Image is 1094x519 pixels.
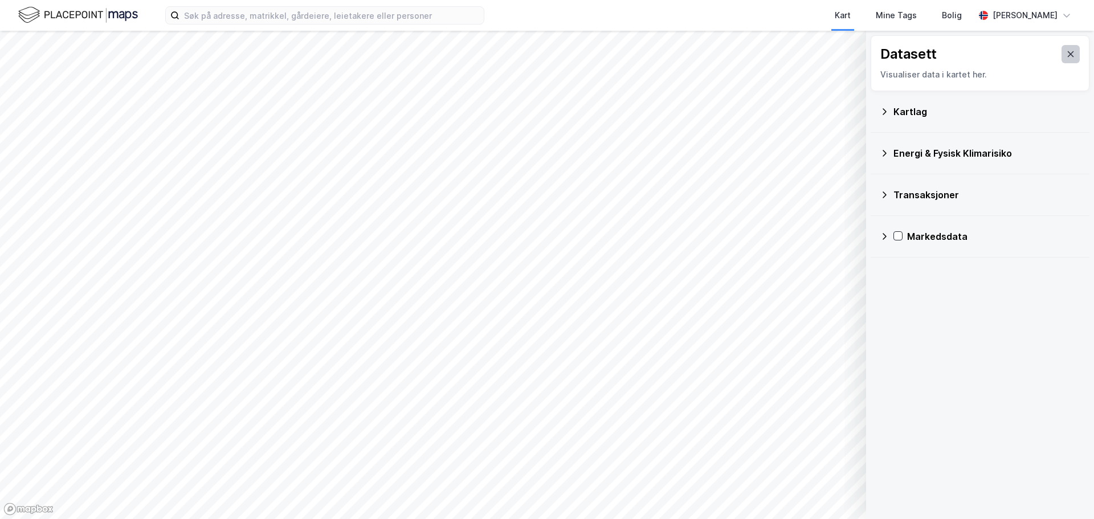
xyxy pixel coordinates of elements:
[835,9,851,22] div: Kart
[1037,464,1094,519] iframe: Chat Widget
[907,230,1080,243] div: Markedsdata
[880,68,1080,81] div: Visualiser data i kartet her.
[1037,464,1094,519] div: Kontrollprogram for chat
[880,45,937,63] div: Datasett
[893,146,1080,160] div: Energi & Fysisk Klimarisiko
[3,502,54,516] a: Mapbox homepage
[942,9,962,22] div: Bolig
[18,5,138,25] img: logo.f888ab2527a4732fd821a326f86c7f29.svg
[179,7,484,24] input: Søk på adresse, matrikkel, gårdeiere, leietakere eller personer
[876,9,917,22] div: Mine Tags
[993,9,1058,22] div: [PERSON_NAME]
[893,105,1080,118] div: Kartlag
[893,188,1080,202] div: Transaksjoner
